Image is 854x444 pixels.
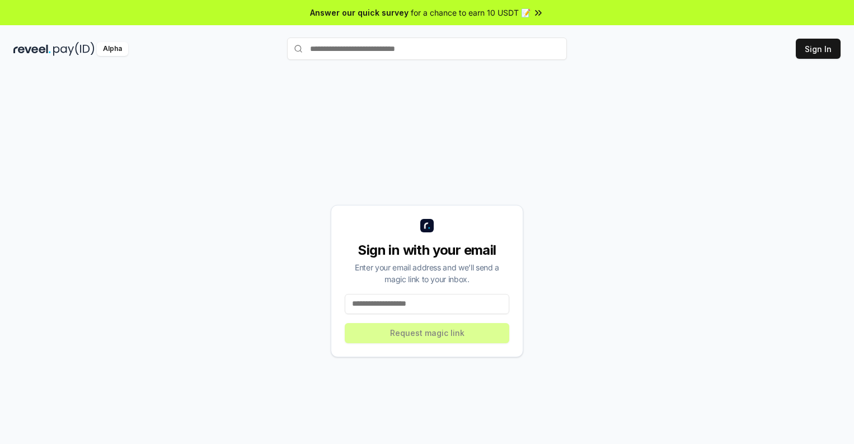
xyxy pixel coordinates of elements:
[345,261,509,285] div: Enter your email address and we’ll send a magic link to your inbox.
[310,7,409,18] span: Answer our quick survey
[796,39,841,59] button: Sign In
[97,42,128,56] div: Alpha
[420,219,434,232] img: logo_small
[53,42,95,56] img: pay_id
[411,7,531,18] span: for a chance to earn 10 USDT 📝
[13,42,51,56] img: reveel_dark
[345,241,509,259] div: Sign in with your email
